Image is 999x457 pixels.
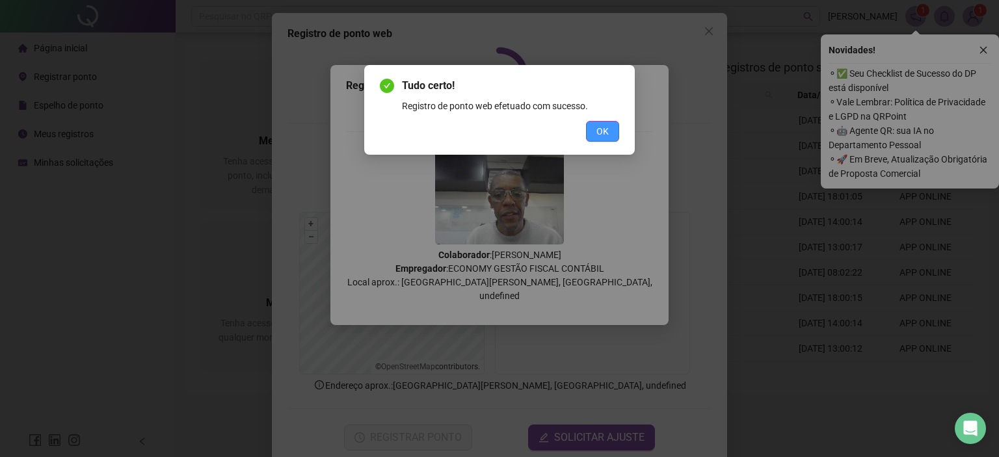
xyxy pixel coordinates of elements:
span: OK [596,124,609,138]
div: Registro de ponto web efetuado com sucesso. [402,99,619,113]
span: Tudo certo! [402,78,619,94]
button: OK [586,121,619,142]
span: check-circle [380,79,394,93]
div: Open Intercom Messenger [955,413,986,444]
